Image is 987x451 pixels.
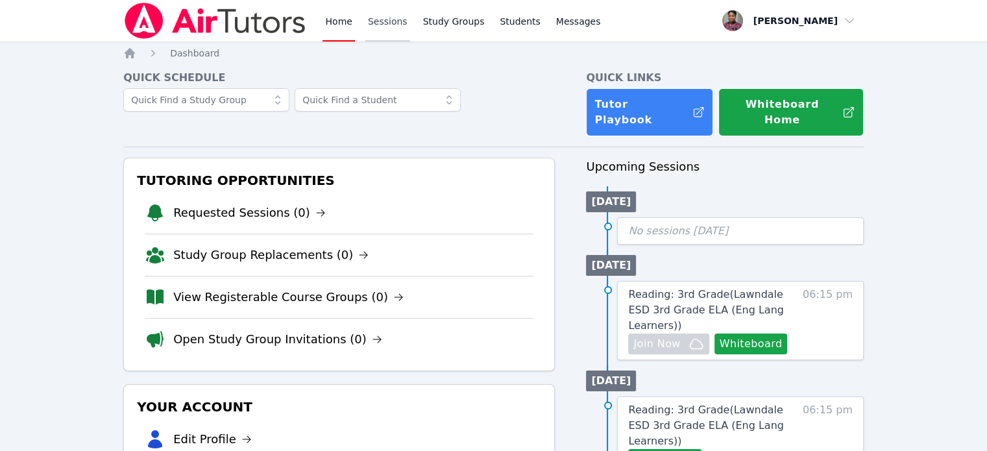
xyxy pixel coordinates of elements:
h3: Upcoming Sessions [586,158,864,176]
h3: Your Account [134,395,544,419]
button: Whiteboard [714,334,788,354]
input: Quick Find a Study Group [123,88,289,112]
a: Study Group Replacements (0) [173,246,369,264]
a: Tutor Playbook [586,88,713,136]
span: Reading: 3rd Grade ( Lawndale ESD 3rd Grade ELA (Eng Lang Learners) ) [628,288,783,332]
span: No sessions [DATE] [628,225,728,237]
span: Dashboard [170,48,219,58]
a: Requested Sessions (0) [173,204,326,222]
span: 06:15 pm [803,287,853,354]
img: Air Tutors [123,3,307,39]
a: Open Study Group Invitations (0) [173,330,382,348]
span: Messages [556,15,601,28]
h3: Tutoring Opportunities [134,169,544,192]
a: View Registerable Course Groups (0) [173,288,404,306]
a: Reading: 3rd Grade(Lawndale ESD 3rd Grade ELA (Eng Lang Learners)) [628,402,796,449]
a: Edit Profile [173,430,252,448]
li: [DATE] [586,255,636,276]
li: [DATE] [586,371,636,391]
h4: Quick Schedule [123,70,555,86]
li: [DATE] [586,191,636,212]
h4: Quick Links [586,70,864,86]
a: Reading: 3rd Grade(Lawndale ESD 3rd Grade ELA (Eng Lang Learners)) [628,287,796,334]
a: Dashboard [170,47,219,60]
span: Join Now [633,336,680,352]
button: Join Now [628,334,709,354]
button: Whiteboard Home [718,88,864,136]
nav: Breadcrumb [123,47,864,60]
span: Reading: 3rd Grade ( Lawndale ESD 3rd Grade ELA (Eng Lang Learners) ) [628,404,783,447]
input: Quick Find a Student [295,88,461,112]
